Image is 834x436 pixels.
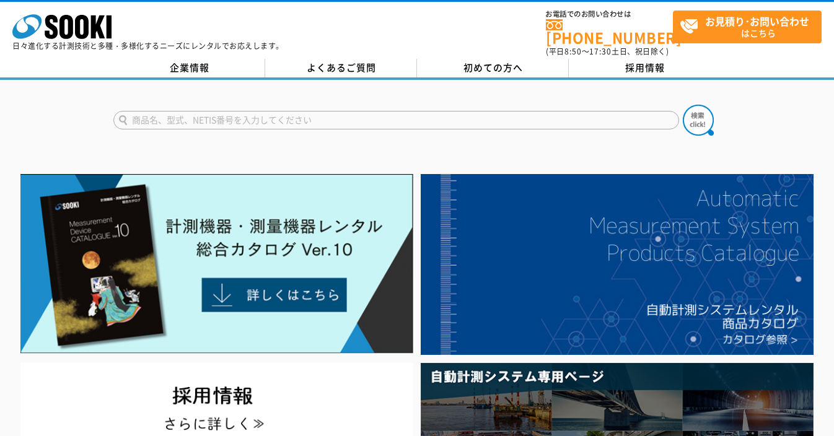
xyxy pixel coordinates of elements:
[564,46,582,57] span: 8:50
[683,105,714,136] img: btn_search.png
[546,11,673,18] span: お電話でのお問い合わせは
[113,59,265,77] a: 企業情報
[705,14,809,28] strong: お見積り･お問い合わせ
[546,46,669,57] span: (平日 ～ 土日、祝日除く)
[113,111,679,129] input: 商品名、型式、NETIS番号を入力してください
[12,42,284,50] p: 日々進化する計測技術と多種・多様化するニーズにレンタルでお応えします。
[680,11,821,42] span: はこちら
[463,61,523,74] span: 初めての方へ
[417,59,569,77] a: 初めての方へ
[569,59,721,77] a: 採用情報
[673,11,822,43] a: お見積り･お問い合わせはこちら
[265,59,417,77] a: よくあるご質問
[421,174,813,355] img: 自動計測システムカタログ
[20,174,413,354] img: Catalog Ver10
[589,46,612,57] span: 17:30
[546,19,673,45] a: [PHONE_NUMBER]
